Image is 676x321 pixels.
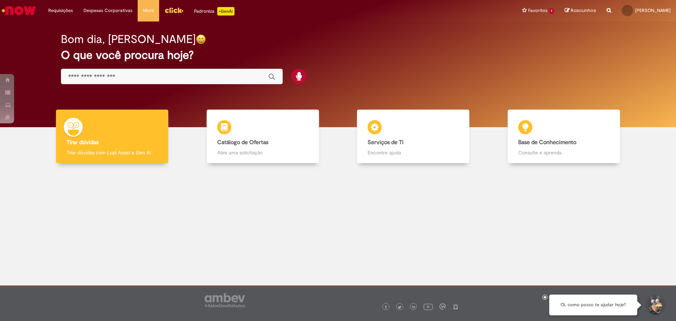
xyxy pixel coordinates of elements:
b: Catálogo de Ofertas [217,139,268,146]
img: logo_footer_workplace.png [439,303,446,310]
img: logo_footer_linkedin.png [412,305,415,309]
b: Serviços de TI [368,139,403,146]
h2: O que você procura hoje? [61,49,615,61]
img: logo_footer_naosei.png [452,303,459,310]
span: Requisições [48,7,73,14]
p: Tirar dúvidas com Lupi Assist e Gen Ai [67,149,158,156]
span: 1 [549,8,554,14]
img: logo_footer_twitter.png [398,305,401,309]
span: More [143,7,154,14]
img: ServiceNow [1,4,37,18]
b: Base de Conhecimento [518,139,576,146]
p: Abra uma solicitação [217,149,308,156]
img: logo_footer_ambev_rotulo_gray.png [205,293,245,307]
span: Favoritos [528,7,547,14]
p: Consulte e aprenda [518,149,609,156]
a: Serviços de TI Encontre ajuda [338,110,489,163]
div: Padroniza [194,7,234,16]
span: Despesas Corporativas [83,7,132,14]
a: Rascunhos [565,7,596,14]
p: Encontre ajuda [368,149,459,156]
a: Catálogo de Ofertas Abra uma solicitação [188,110,338,163]
button: Iniciar Conversa de Suporte [644,295,665,316]
a: Base de Conhecimento Consulte e aprenda [489,110,639,163]
span: [PERSON_NAME] [635,7,671,13]
a: Tirar dúvidas Tirar dúvidas com Lupi Assist e Gen Ai [37,110,188,163]
b: Tirar dúvidas [67,139,99,146]
h2: Bom dia, [PERSON_NAME] [61,33,196,45]
img: happy-face.png [196,34,206,44]
p: +GenAi [217,7,234,16]
div: Oi, como posso te ajudar hoje? [549,295,637,315]
img: logo_footer_facebook.png [384,305,388,309]
img: logo_footer_youtube.png [424,302,433,311]
img: click_logo_yellow_360x200.png [164,5,183,16]
span: Rascunhos [571,7,596,14]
